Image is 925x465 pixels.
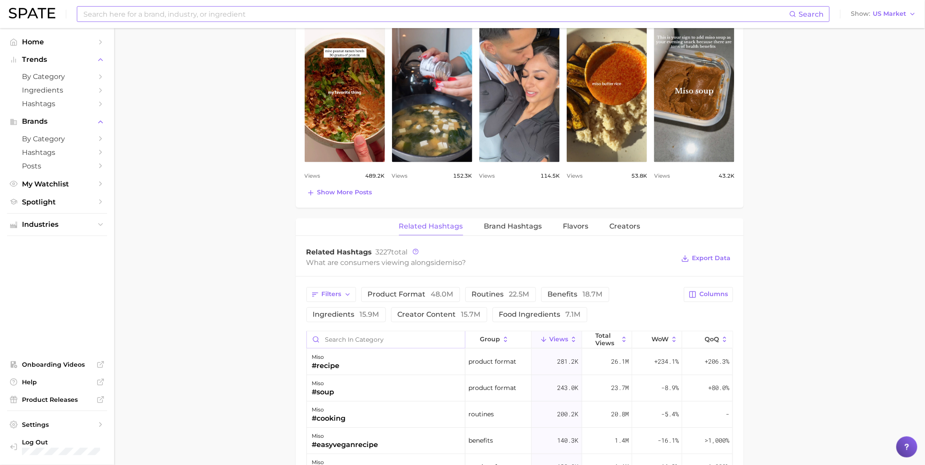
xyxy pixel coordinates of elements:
[22,38,92,46] span: Home
[700,291,728,298] span: Columns
[705,436,729,445] span: >1,000%
[548,291,603,298] span: benefits
[368,291,454,298] span: product format
[312,361,340,372] div: #recipe
[399,223,463,231] span: Related Hashtags
[307,376,733,402] button: miso#soupproduct format243.0k23.7m-8.9%+80.0%
[312,405,346,415] div: miso
[313,311,379,318] span: ingredients
[22,56,92,64] span: Trends
[7,418,107,431] a: Settings
[307,349,733,376] button: miso#recipeproduct format281.2k26.1m+234.1%+206.3%
[851,11,871,16] span: Show
[708,383,729,393] span: +80.0%
[307,428,733,454] button: miso#easyveganrecipebenefits140.3k1.4m-16.1%>1,000%
[306,287,356,302] button: Filters
[532,332,582,349] button: Views
[632,332,682,349] button: WoW
[22,438,105,446] span: Log Out
[317,189,372,197] span: Show more posts
[480,336,500,343] span: group
[468,409,494,420] span: routines
[7,115,107,128] button: Brands
[22,396,92,404] span: Product Releases
[22,162,92,170] span: Posts
[7,376,107,389] a: Help
[595,333,619,347] span: Total Views
[22,72,92,81] span: by Category
[631,171,647,182] span: 53.8k
[22,118,92,125] span: Brands
[484,223,542,231] span: Brand Hashtags
[499,311,581,318] span: food ingredients
[312,352,340,363] div: miso
[549,336,568,343] span: Views
[392,171,408,182] span: Views
[22,221,92,229] span: Industries
[658,436,679,446] span: -16.1%
[726,409,729,420] span: -
[22,180,92,188] span: My Watchlist
[9,8,55,18] img: SPATE
[7,195,107,209] a: Spotlight
[398,311,481,318] span: creator content
[22,198,92,206] span: Spotlight
[849,8,918,20] button: ShowUS Market
[468,436,493,446] span: benefits
[661,409,679,420] span: -5.4%
[376,248,408,257] span: total
[540,171,560,182] span: 114.5k
[7,70,107,83] a: by Category
[305,187,374,199] button: Show more posts
[558,357,579,367] span: 281.2k
[7,53,107,66] button: Trends
[446,259,462,267] span: miso
[661,383,679,393] span: -8.9%
[558,383,579,393] span: 243.0k
[22,135,92,143] span: by Category
[7,159,107,173] a: Posts
[7,436,107,458] a: Log out. Currently logged in with e-mail pcherdchu@takasago.com.
[611,357,629,367] span: 26.1m
[567,171,583,182] span: Views
[509,290,529,299] span: 22.5m
[307,332,465,348] input: Search in category
[312,379,335,389] div: miso
[468,357,516,367] span: product format
[468,383,516,393] span: product format
[453,171,472,182] span: 152.3k
[312,387,335,398] div: #soup
[376,248,392,257] span: 3227
[83,7,789,21] input: Search here for a brand, industry, or ingredient
[611,409,629,420] span: 20.8m
[22,86,92,94] span: Ingredients
[7,218,107,231] button: Industries
[799,10,824,18] span: Search
[322,291,342,298] span: Filters
[566,311,581,319] span: 7.1m
[682,332,732,349] button: QoQ
[7,132,107,146] a: by Category
[692,255,731,262] span: Export Data
[307,402,733,428] button: miso#cookingroutines200.2k20.8m-5.4%-
[558,436,579,446] span: 140.3k
[461,311,481,319] span: 15.7m
[472,291,529,298] span: routines
[615,436,629,446] span: 1.4m
[22,378,92,386] span: Help
[582,332,632,349] button: Total Views
[873,11,907,16] span: US Market
[651,336,669,343] span: WoW
[431,290,454,299] span: 48.0m
[7,97,107,111] a: Hashtags
[719,171,734,182] span: 43.2k
[465,332,532,349] button: group
[306,257,675,269] div: What are consumers viewing alongside ?
[366,171,385,182] span: 489.2k
[312,431,378,442] div: miso
[7,393,107,406] a: Product Releases
[705,336,719,343] span: QoQ
[305,171,320,182] span: Views
[611,383,629,393] span: 23.7m
[7,83,107,97] a: Ingredients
